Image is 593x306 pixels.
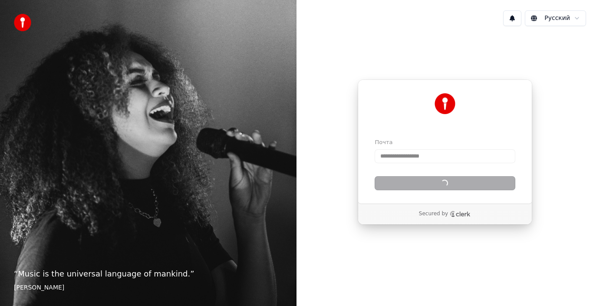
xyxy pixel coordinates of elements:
footer: [PERSON_NAME] [14,283,283,292]
p: Secured by [419,211,448,217]
img: Youka [435,93,455,114]
img: youka [14,14,31,31]
a: Clerk logo [450,211,471,217]
p: “ Music is the universal language of mankind. ” [14,268,283,280]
